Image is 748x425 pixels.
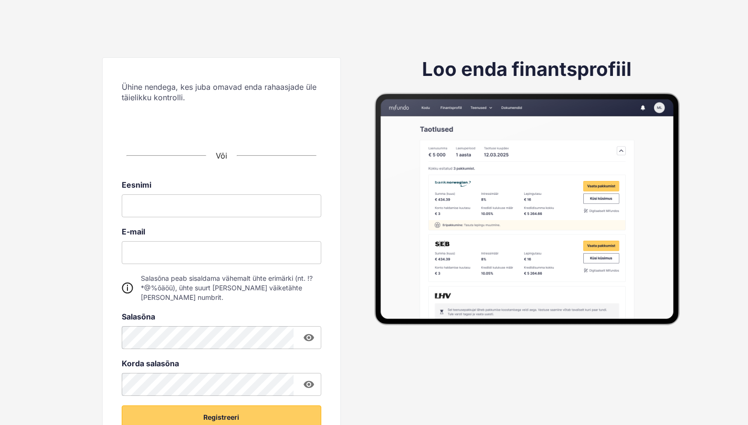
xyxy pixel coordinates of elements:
[122,312,321,321] label: Salasõna
[374,93,680,325] img: Example of score in phone
[122,227,321,236] label: E-mail
[122,180,321,190] label: Eesnimi
[216,151,227,160] span: Või
[422,57,632,81] h1: Loo enda finantsprofiil
[140,111,303,132] iframe: Sisselogimine Google'i nupu abil
[141,274,321,302] span: Salasõna peab sisaldama vähemalt ühte erimärki (nt. !?*@%õäöü), ühte suurt [PERSON_NAME] väiketäh...
[145,111,298,132] div: Logi sisse Google’i kontoga. Avaneb uuel vahelehel
[122,359,321,368] label: Korda salasõna
[122,82,321,103] span: Ühine nendega, kes juba omavad enda rahaasjade üle täielikku kontrolli.
[203,413,239,422] span: Registreeri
